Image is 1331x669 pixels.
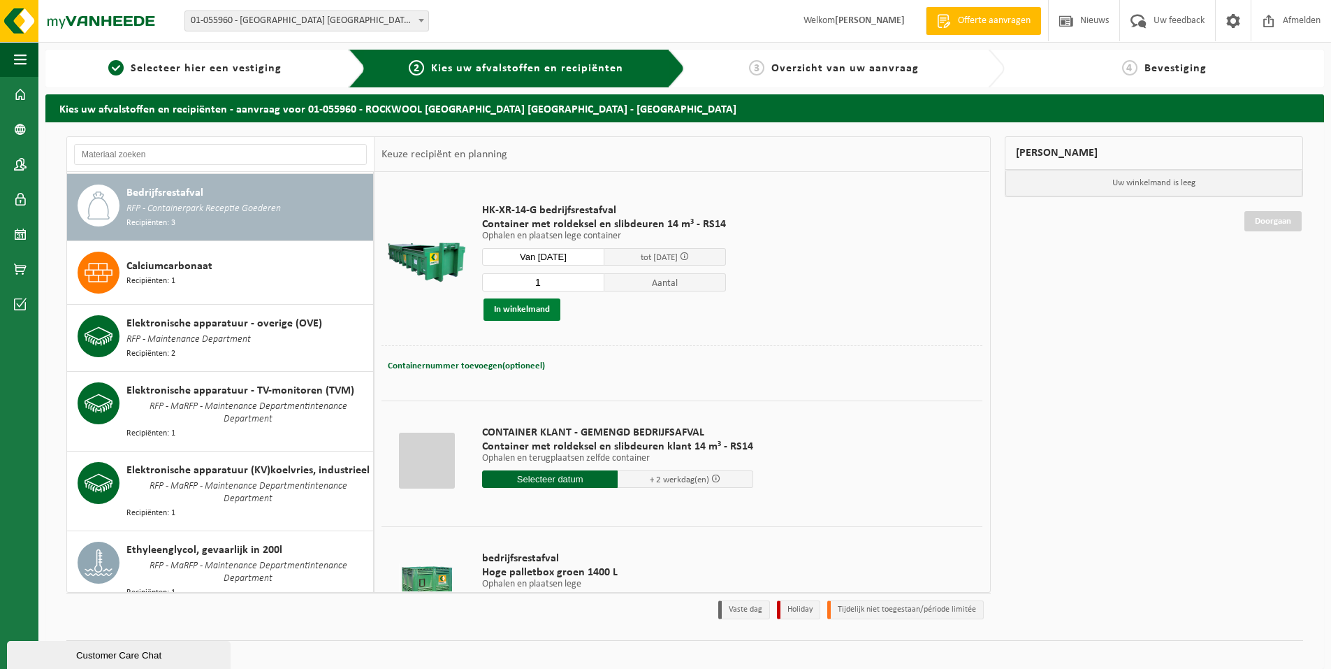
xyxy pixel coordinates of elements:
span: Selecteer hier een vestiging [131,63,282,74]
span: 3 [749,60,764,75]
span: RFP - MaRFP - Maintenance Departmentintenance Department [126,479,370,507]
span: Hoge palletbox groen 1400 L [482,566,729,580]
span: Ethyleenglycol, gevaarlijk in 200l [126,542,282,559]
span: + 2 werkdag(en) [650,475,709,484]
p: Uw winkelmand is leeg [1005,170,1303,196]
span: Recipiënten: 3 [126,217,175,230]
span: 4 [1122,60,1137,75]
button: Ethyleenglycol, gevaarlijk in 200l RFP - MaRFP - Maintenance Departmentintenance Department Recip... [67,531,374,611]
button: Elektronische apparatuur - overige (OVE) RFP - Maintenance Department Recipiënten: 2 [67,305,374,372]
span: Elektronische apparatuur (KV)koelvries, industrieel [126,462,370,479]
input: Materiaal zoeken [74,144,367,165]
h2: Kies uw afvalstoffen en recipiënten - aanvraag voor 01-055960 - ROCKWOOL [GEOGRAPHIC_DATA] [GEOGR... [45,94,1324,122]
span: 01-055960 - ROCKWOOL BELGIUM NV - WIJNEGEM [184,10,429,31]
span: bedrijfsrestafval [482,552,729,566]
span: Recipiënten: 1 [126,507,175,520]
span: RFP - MaRFP - Maintenance Departmentintenance Department [126,559,370,587]
span: RFP - Containerpark Receptie Goederen [126,201,281,217]
input: Selecteer datum [482,248,604,266]
strong: [PERSON_NAME] [835,15,905,26]
p: Ophalen en plaatsen lege [482,580,729,589]
iframe: chat widget [7,638,233,669]
div: Keuze recipiënt en planning [374,137,514,172]
span: RFP - Maintenance Department [126,332,251,347]
button: In winkelmand [483,298,560,321]
li: Tijdelijk niet toegestaan/période limitée [827,600,984,619]
span: tot [DATE] [641,253,678,262]
span: Recipiënten: 2 [126,347,175,361]
li: Holiday [777,600,820,619]
span: 01-055960 - ROCKWOOL BELGIUM NV - WIJNEGEM [185,11,428,31]
span: Aantal [604,273,727,292]
span: Bevestiging [1144,63,1207,74]
p: Ophalen en terugplaatsen zelfde container [482,454,753,463]
span: Container met roldeksel en slibdeuren 14 m³ - RS14 [482,217,726,231]
span: Offerte aanvragen [954,14,1034,28]
span: Recipiënten: 1 [126,587,175,600]
a: Offerte aanvragen [926,7,1041,35]
span: Container met roldeksel en slibdeuren klant 14 m³ - RS14 [482,440,753,454]
span: Bedrijfsrestafval [126,185,203,201]
span: 1 [108,60,124,75]
button: Bedrijfsrestafval RFP - Containerpark Receptie Goederen Recipiënten: 3 [67,174,374,241]
span: RFP - MaRFP - Maintenance Departmentintenance Department [126,399,370,427]
button: Elektronische apparatuur (KV)koelvries, industrieel RFP - MaRFP - Maintenance Departmentintenance... [67,452,374,531]
li: Vaste dag [718,600,770,619]
span: Overzicht van uw aanvraag [771,63,919,74]
span: Kies uw afvalstoffen en recipiënten [431,63,623,74]
span: Containernummer toevoegen(optioneel) [388,361,545,371]
span: CONTAINER KLANT - GEMENGD BEDRIJFSAFVAL [482,426,753,440]
span: Elektronische apparatuur - TV-monitoren (TVM) [126,382,354,399]
button: Containernummer toevoegen(optioneel) [386,357,546,376]
button: Calciumcarbonaat Recipiënten: 1 [67,241,374,305]
input: Selecteer datum [482,470,618,488]
span: 2 [409,60,424,75]
span: Recipiënten: 1 [126,427,175,440]
span: HK-XR-14-G bedrijfsrestafval [482,203,726,217]
a: Doorgaan [1244,211,1302,231]
button: Elektronische apparatuur - TV-monitoren (TVM) RFP - MaRFP - Maintenance Departmentintenance Depar... [67,372,374,452]
span: Elektronische apparatuur - overige (OVE) [126,315,322,332]
p: Ophalen en plaatsen lege container [482,231,726,241]
div: [PERSON_NAME] [1005,136,1304,170]
span: Calciumcarbonaat [126,258,212,275]
span: Recipiënten: 1 [126,275,175,288]
a: 1Selecteer hier een vestiging [52,60,337,77]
